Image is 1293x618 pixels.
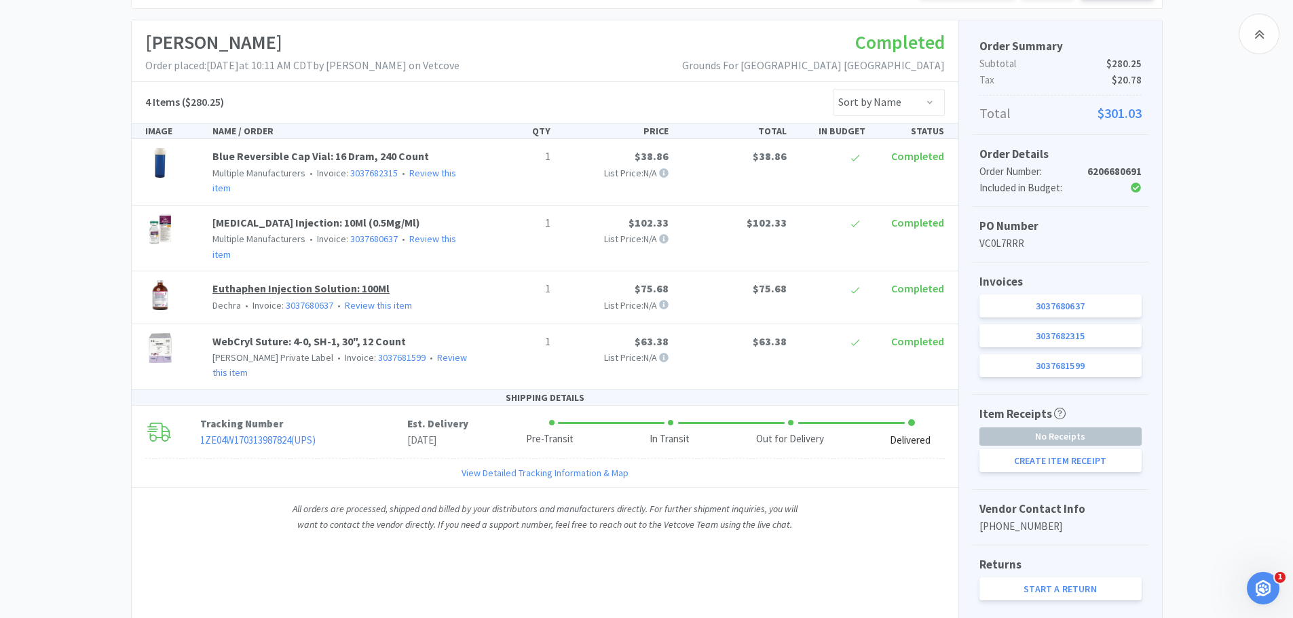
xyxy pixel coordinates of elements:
[307,233,315,245] span: •
[792,123,871,138] div: IN BUDGET
[526,431,574,447] div: Pre-Transit
[1275,572,1286,583] span: 1
[979,102,1142,124] p: Total
[145,214,175,244] img: de0b19d217114ca7827152dcab947c2a_603221.jpeg
[483,214,550,232] p: 1
[200,433,316,446] a: 1ZE04W170313987824(UPS)
[891,282,944,295] span: Completed
[561,231,669,246] p: List Price: N/A
[979,37,1142,56] h5: Order Summary
[635,149,669,163] span: $38.86
[979,72,1142,88] p: Tax
[378,351,426,364] a: 3037681599
[674,123,792,138] div: TOTAL
[891,149,944,163] span: Completed
[561,166,669,180] p: List Price: N/A
[212,233,305,245] span: Multiple Manufacturers
[629,216,669,229] span: $102.33
[335,299,343,311] span: •
[483,280,550,298] p: 1
[345,299,412,311] a: Review this item
[483,333,550,351] p: 1
[145,333,175,363] img: 96d87c1eaa264d1690e6a955c38791b4_61273.jpeg
[891,334,944,348] span: Completed
[979,354,1142,377] a: 3037681599
[1098,102,1142,124] span: $301.03
[132,390,958,406] div: SHIPPING DETAILS
[145,95,180,109] span: 4 Items
[979,577,1142,600] a: Start a Return
[483,148,550,166] p: 1
[979,56,1142,72] p: Subtotal
[212,299,241,311] span: Dechra
[979,235,1142,252] p: VC0L7RRR
[462,465,629,480] a: View Detailed Tracking Information & Map
[293,503,798,530] i: All orders are processed, shipped and billed by your distributors and manufacturers directly. For...
[1087,165,1142,178] strong: 6206680691
[756,431,824,447] div: Out for Delivery
[212,282,390,295] a: Euthaphen Injection Solution: 100Ml
[979,294,1142,317] a: 3037680637
[1247,572,1279,604] iframe: Intercom live chat
[400,167,407,179] span: •
[753,282,787,295] span: $75.68
[979,518,1142,535] p: [PHONE_NUMBER]
[145,57,460,75] p: Order placed: [DATE] at 10:11 AM CDT by [PERSON_NAME] on Vetcove
[407,416,468,432] p: Est. Delivery
[428,351,435,364] span: •
[979,500,1142,518] h5: Vendor Contact Info
[979,449,1142,472] button: Create Item Receipt
[212,149,429,163] a: Blue Reversible Cap Vial: 16 Dram, 240 Count
[212,233,456,260] a: Review this item
[241,299,333,311] span: Invoice:
[753,334,787,348] span: $63.38
[212,334,406,348] a: WebCryl Suture: 4-0, SH-1, 30", 12 Count
[212,351,333,364] span: [PERSON_NAME] Private Label
[979,145,1142,163] h5: Order Details
[556,123,674,138] div: PRICE
[145,27,460,58] h1: [PERSON_NAME]
[979,163,1087,180] div: Order Number:
[145,280,175,310] img: d77263ea4c01472d9691a939616afa67_543023.jpeg
[890,433,931,448] div: Delivered
[855,30,945,54] span: Completed
[979,273,1142,291] h5: Invoices
[979,556,1142,574] h5: Returns
[650,431,690,447] div: In Transit
[307,167,315,179] span: •
[305,167,398,179] span: Invoice:
[243,299,250,311] span: •
[335,351,343,364] span: •
[333,351,426,364] span: Invoice:
[140,123,208,138] div: IMAGE
[350,167,398,179] a: 3037682315
[635,282,669,295] span: $75.68
[477,123,556,138] div: QTY
[1112,72,1142,88] span: $20.78
[407,432,468,448] p: [DATE]
[212,216,420,229] a: [MEDICAL_DATA] Injection: 10Ml (0.5Mg/Ml)
[871,123,950,138] div: STATUS
[561,298,669,313] p: List Price: N/A
[891,216,944,229] span: Completed
[561,350,669,365] p: List Price: N/A
[979,180,1087,196] div: Included in Budget:
[400,233,407,245] span: •
[635,334,669,348] span: $63.38
[305,233,398,245] span: Invoice:
[979,324,1142,347] a: 3037682315
[200,416,407,432] p: Tracking Number
[979,405,1066,423] h5: Item Receipts
[980,428,1141,445] span: No Receipts
[350,233,398,245] a: 3037680637
[682,57,945,75] p: Grounds For [GEOGRAPHIC_DATA] [GEOGRAPHIC_DATA]
[207,123,477,138] div: NAME / ORDER
[145,94,224,111] h5: ($280.25)
[212,167,305,179] span: Multiple Manufacturers
[979,217,1142,235] h5: PO Number
[753,149,787,163] span: $38.86
[747,216,787,229] span: $102.33
[286,299,333,311] a: 3037680637
[145,148,175,178] img: 0a5b7685b5b3497b8d2ba4b043558f30_394588.jpeg
[1106,56,1142,72] span: $280.25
